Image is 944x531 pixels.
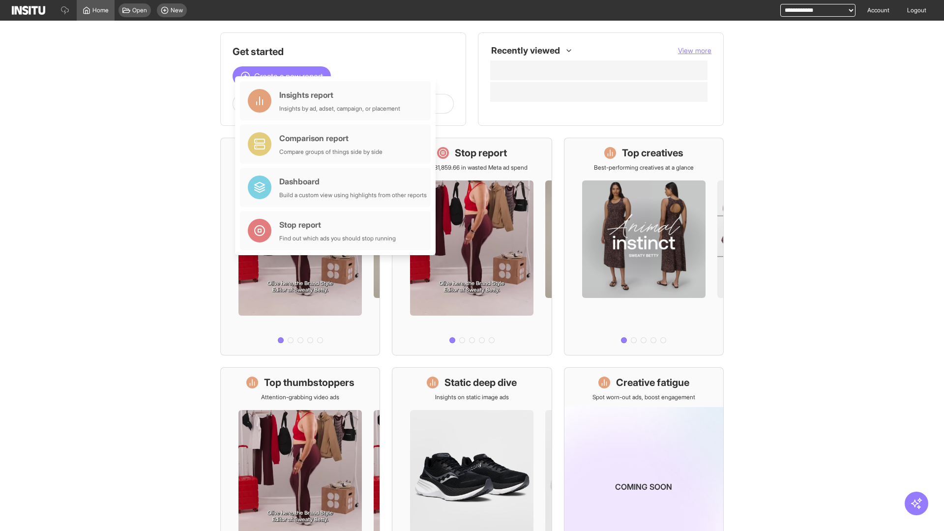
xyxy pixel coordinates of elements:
span: View more [678,46,711,55]
p: Save £31,859.66 in wasted Meta ad spend [416,164,528,172]
h1: Get started [233,45,454,59]
div: Compare groups of things side by side [279,148,383,156]
button: Create a new report [233,66,331,86]
a: Stop reportSave £31,859.66 in wasted Meta ad spend [392,138,552,355]
div: Insights by ad, adset, campaign, or placement [279,105,400,113]
div: Insights report [279,89,400,101]
button: View more [678,46,711,56]
div: Build a custom view using highlights from other reports [279,191,427,199]
h1: Stop report [455,146,507,160]
p: Insights on static image ads [435,393,509,401]
div: Dashboard [279,176,427,187]
h1: Top thumbstoppers [264,376,354,389]
div: Stop report [279,219,396,231]
h1: Top creatives [622,146,683,160]
p: Best-performing creatives at a glance [594,164,694,172]
a: Top creativesBest-performing creatives at a glance [564,138,724,355]
span: Home [92,6,109,14]
span: New [171,6,183,14]
img: Logo [12,6,45,15]
a: What's live nowSee all active ads instantly [220,138,380,355]
div: Find out which ads you should stop running [279,235,396,242]
h1: Static deep dive [444,376,517,389]
span: Open [132,6,147,14]
div: Comparison report [279,132,383,144]
p: Attention-grabbing video ads [261,393,339,401]
span: Create a new report [254,70,323,82]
